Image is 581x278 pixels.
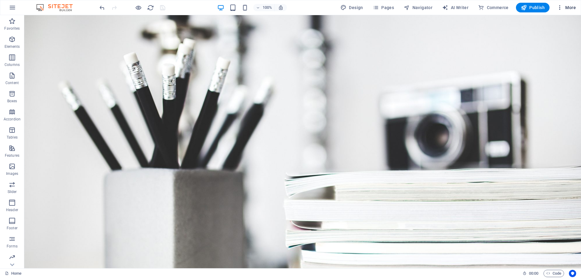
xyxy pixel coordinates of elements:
p: Features [5,153,19,158]
span: Navigator [404,5,432,11]
i: Reload page [147,4,154,11]
p: Header [6,208,18,212]
i: Undo: Change meta tags (Ctrl+Z) [99,4,106,11]
button: Commerce [476,3,511,12]
p: Tables [7,135,18,140]
span: Code [546,270,561,277]
button: Click here to leave preview mode and continue editing [135,4,142,11]
p: Footer [7,226,18,231]
button: Code [543,270,564,277]
button: Navigator [401,3,435,12]
button: More [554,3,578,12]
div: Design (Ctrl+Alt+Y) [338,3,366,12]
span: : [533,271,534,276]
p: Forms [7,244,18,249]
span: 00 00 [529,270,538,277]
span: Commerce [478,5,509,11]
p: Content [5,80,19,85]
button: Usercentrics [569,270,576,277]
span: Publish [521,5,545,11]
i: On resize automatically adjust zoom level to fit chosen device. [278,5,284,10]
p: Favorites [4,26,20,31]
img: Editor Logo [35,4,80,11]
button: undo [98,4,106,11]
a: Click to cancel selection. Double-click to open Pages [5,270,21,277]
h6: Session time [523,270,539,277]
span: AI Writer [442,5,468,11]
button: Pages [370,3,396,12]
button: Publish [516,3,550,12]
button: AI Writer [440,3,471,12]
p: Images [6,171,18,176]
h6: 100% [262,4,272,11]
span: Pages [373,5,394,11]
button: reload [147,4,154,11]
p: Slider [8,189,17,194]
span: Design [340,5,363,11]
p: Elements [5,44,20,49]
span: More [557,5,576,11]
p: Boxes [7,99,17,103]
button: Design [338,3,366,12]
p: Columns [5,62,20,67]
p: Accordion [4,117,21,122]
button: 100% [253,4,275,11]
